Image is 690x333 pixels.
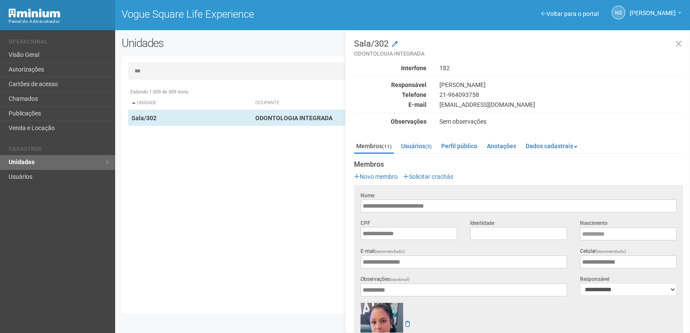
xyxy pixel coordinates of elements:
div: [PERSON_NAME] [433,81,690,89]
span: (recomendado) [596,249,626,254]
label: E-mail [361,247,405,255]
img: Minium [9,9,60,18]
div: Telefone [348,91,433,99]
div: Interfone [348,64,433,72]
a: [PERSON_NAME] [630,11,681,18]
label: Identidade [470,219,494,227]
span: (opcional) [390,277,410,282]
a: Voltar para o portal [541,10,599,17]
small: (11) [382,143,392,149]
th: Ocupante: activate to sort column ascending [252,96,478,110]
div: Exibindo 1-509 de 509 itens [128,88,677,96]
div: [EMAIL_ADDRESS][DOMAIN_NAME] [433,101,690,109]
a: Perfil público [439,140,480,152]
a: Anotações [485,140,518,152]
a: Remover [405,321,410,327]
a: Solicitar crachás [403,173,453,180]
label: Nascimento [580,219,608,227]
span: (recomendado) [375,249,405,254]
li: Operacional [9,39,109,48]
a: Membros(11) [354,140,394,154]
a: Usuários(3) [399,140,434,152]
h2: Unidades [122,37,348,50]
label: Observações [361,275,410,283]
div: 21-964093758 [433,91,690,99]
strong: Membros [354,161,683,168]
a: Dados cadastrais [524,140,580,152]
h3: Sala/302 [354,39,683,58]
small: (3) [425,143,432,149]
span: Nicolle Silva [630,1,676,16]
label: Celular [580,247,626,255]
a: Novo membro [354,173,398,180]
a: Modificar a unidade [392,40,398,49]
h1: Vogue Square Life Experience [122,9,396,20]
div: Responsável [348,81,433,89]
a: NS [612,6,625,19]
div: Sem observações [433,118,690,125]
div: E-mail [348,101,433,109]
div: Observações [348,118,433,125]
label: CPF [361,219,370,227]
strong: Sala/302 [132,115,157,121]
strong: ODONTOLOGIA INTEGRADA [255,115,332,121]
label: Nome [361,192,374,199]
li: Cadastros [9,146,109,155]
div: Painel do Administrador [9,18,109,25]
label: Responsável [580,275,609,283]
small: ODONTOLOGIA INTEGRADA [354,50,683,58]
div: 182 [433,64,690,72]
th: Unidade: activate to sort column descending [128,96,252,110]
